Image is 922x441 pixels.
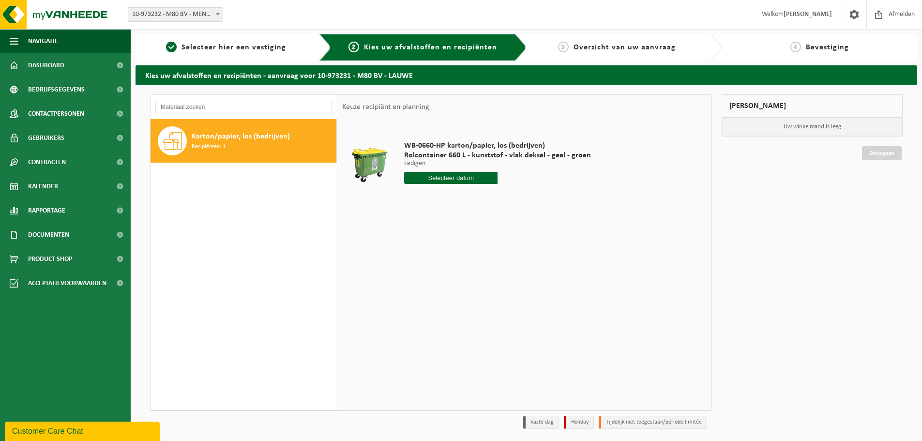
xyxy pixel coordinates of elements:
a: 1Selecteer hier een vestiging [140,42,312,53]
button: Karton/papier, los (bedrijven) Recipiënten: 1 [151,119,337,163]
div: [PERSON_NAME] [722,94,903,118]
li: Holiday [564,416,594,429]
span: WB-0660-HP karton/papier, los (bedrijven) [404,141,591,151]
li: Vaste dag [523,416,559,429]
span: Recipiënten: 1 [192,142,226,152]
strong: [PERSON_NAME] [784,11,832,18]
span: 10-973232 - M80 BV - MENEN [128,7,223,22]
span: Acceptatievoorwaarden [28,271,106,295]
span: Bevestiging [806,44,849,51]
span: Contactpersonen [28,102,84,126]
span: 2 [348,42,359,52]
span: Bedrijfsgegevens [28,77,85,102]
span: 4 [790,42,801,52]
span: 1 [166,42,177,52]
span: Rapportage [28,198,65,223]
span: Overzicht van uw aanvraag [574,44,676,51]
li: Tijdelijk niet toegestaan/période limitée [599,416,707,429]
input: Selecteer datum [404,172,498,184]
span: Kies uw afvalstoffen en recipiënten [364,44,497,51]
span: Karton/papier, los (bedrijven) [192,131,290,142]
span: Documenten [28,223,69,247]
h2: Kies uw afvalstoffen en recipiënten - aanvraag voor 10-973231 - M80 BV - LAUWE [136,65,917,84]
p: Ledigen [404,160,591,167]
span: Selecteer hier een vestiging [181,44,286,51]
iframe: chat widget [5,420,162,441]
span: Kalender [28,174,58,198]
input: Materiaal zoeken [155,100,332,114]
a: Doorgaan [862,146,902,160]
span: Rolcontainer 660 L - kunststof - vlak deksel - geel - groen [404,151,591,160]
span: Contracten [28,150,66,174]
span: 10-973232 - M80 BV - MENEN [128,8,223,21]
p: Uw winkelmand is leeg [722,118,902,136]
span: 3 [558,42,569,52]
span: Dashboard [28,53,64,77]
span: Navigatie [28,29,58,53]
div: Keuze recipiënt en planning [337,95,434,119]
span: Product Shop [28,247,72,271]
span: Gebruikers [28,126,64,150]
